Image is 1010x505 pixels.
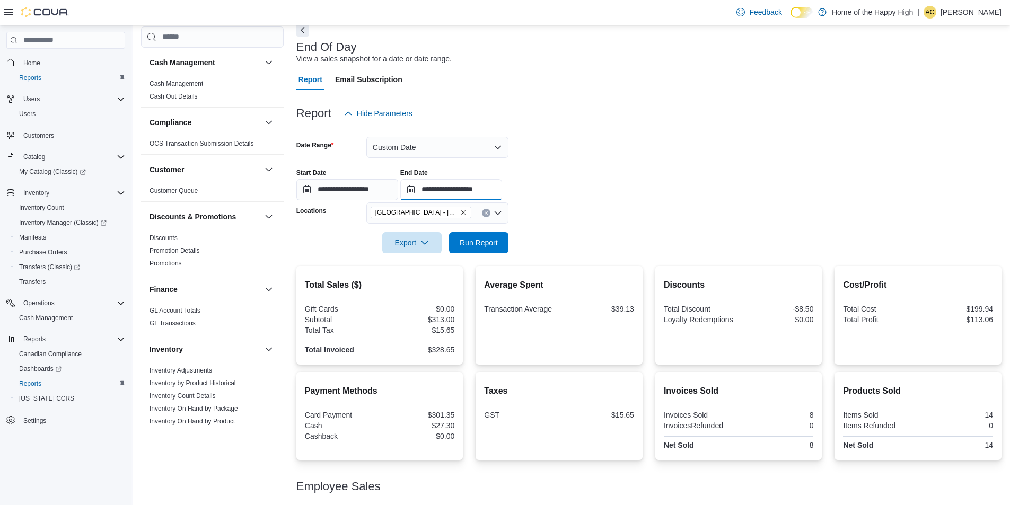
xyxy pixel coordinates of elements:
label: Start Date [296,169,327,177]
button: Export [382,232,442,253]
a: Reports [15,377,46,390]
a: Transfers [15,276,50,288]
span: AC [926,6,935,19]
h3: Cash Management [150,57,215,68]
a: Dashboards [11,361,129,376]
button: Reports [11,70,129,85]
span: Customer Queue [150,187,198,195]
button: Inventory [262,343,275,356]
button: Reports [11,376,129,391]
a: Inventory Count Details [150,392,216,400]
span: Settings [19,413,125,427]
div: Gift Cards [305,305,377,313]
span: Transfers (Classic) [19,263,80,271]
h3: Discounts & Promotions [150,211,236,222]
span: Reports [19,74,41,82]
input: Press the down key to open a popover containing a calendar. [296,179,398,200]
button: Reports [19,333,50,345]
button: Operations [19,297,59,309]
span: GL Account Totals [150,306,200,315]
div: GST [484,411,557,419]
span: Email Subscription [335,69,402,90]
span: Purchase Orders [15,246,125,259]
button: Users [19,93,44,105]
button: Customer [150,164,260,175]
span: Inventory [23,189,49,197]
div: 0 [920,421,993,430]
a: [US_STATE] CCRS [15,392,78,405]
a: Inventory Count [15,201,68,214]
div: $328.65 [382,345,454,354]
a: Cash Out Details [150,93,198,100]
span: [US_STATE] CCRS [19,394,74,403]
strong: Total Invoiced [305,345,354,354]
h2: Cost/Profit [843,279,993,291]
button: Compliance [262,116,275,129]
span: Customers [19,129,125,142]
span: Reports [15,377,125,390]
span: Operations [19,297,125,309]
a: My Catalog (Classic) [15,165,90,178]
span: Promotions [150,259,182,268]
h3: Compliance [150,117,191,128]
a: Inventory Adjustments [150,367,212,374]
div: Allan Cawthorne [924,6,936,19]
h3: Report [296,107,331,120]
span: OCS Transaction Submission Details [150,139,254,148]
span: Transfers (Classic) [15,261,125,273]
button: Catalog [19,150,49,163]
div: 14 [920,411,993,419]
span: Settings [23,417,46,425]
p: Home of the Happy High [832,6,913,19]
div: 14 [920,441,993,449]
span: Cash Out Details [150,92,198,101]
input: Dark Mode [791,7,813,18]
div: $0.00 [382,305,454,313]
a: Purchase Orders [15,246,72,259]
a: Home [19,57,45,69]
span: Inventory On Hand by Product [150,417,235,426]
label: Date Range [296,141,334,149]
button: Inventory Count [11,200,129,215]
span: Reports [15,72,125,84]
div: Card Payment [305,411,377,419]
span: Inventory [19,187,125,199]
h2: Invoices Sold [664,385,814,397]
span: Transfers [19,278,46,286]
div: Cashback [305,432,377,440]
span: Users [15,108,125,120]
div: Items Refunded [843,421,916,430]
span: Washington CCRS [15,392,125,405]
span: Reports [19,379,41,388]
div: Total Profit [843,315,916,324]
a: Canadian Compliance [15,348,86,360]
span: Report [298,69,322,90]
button: Manifests [11,230,129,245]
button: Remove Sherwood Park - Baseline Road - Fire & Flower from selection in this group [460,209,467,216]
a: Reports [15,72,46,84]
button: Hide Parameters [340,103,417,124]
a: Cash Management [150,80,203,87]
h2: Average Spent [484,279,634,291]
span: Promotion Details [150,246,200,255]
h2: Total Sales ($) [305,279,455,291]
button: Finance [150,284,260,295]
span: Operations [23,299,55,307]
button: Inventory [2,185,129,200]
strong: Net Sold [664,441,694,449]
button: Discounts & Promotions [150,211,260,222]
span: [GEOGRAPHIC_DATA] - [GEOGRAPHIC_DATA] - Fire & Flower [375,207,458,218]
a: Settings [19,414,50,427]
span: Inventory Count [15,201,125,214]
span: Feedback [749,7,781,17]
h3: End Of Day [296,41,357,54]
span: Customers [23,131,54,140]
button: Customers [2,128,129,143]
button: Open list of options [494,209,502,217]
nav: Complex example [6,51,125,456]
div: $301.35 [382,411,454,419]
a: Inventory On Hand by Package [150,405,238,412]
button: Customer [262,163,275,176]
div: View a sales snapshot for a date or date range. [296,54,452,65]
span: Home [23,59,40,67]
